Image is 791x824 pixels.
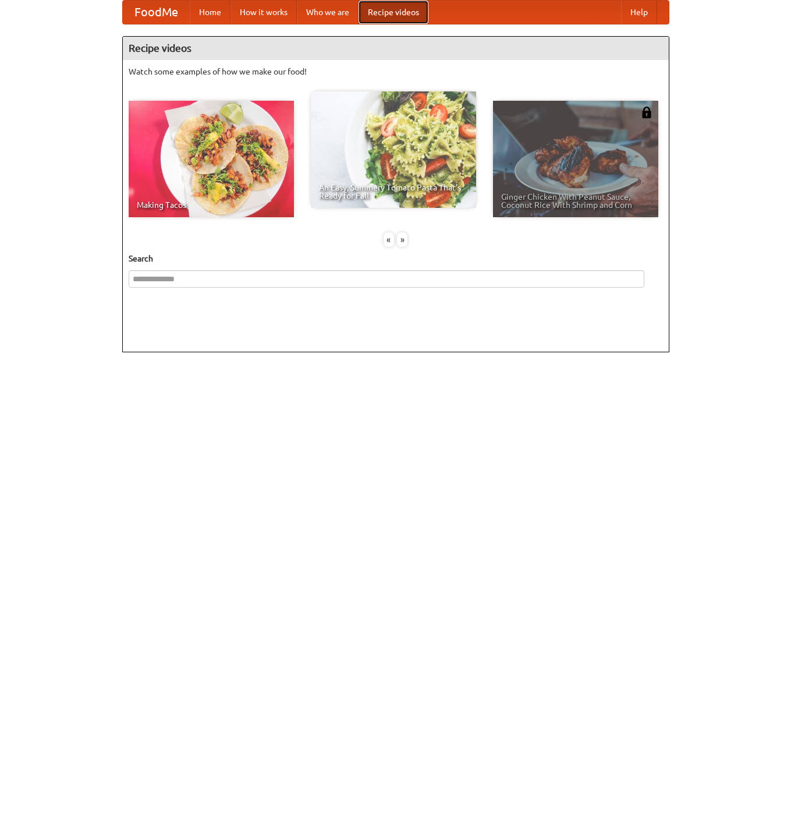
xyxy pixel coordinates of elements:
a: An Easy, Summery Tomato Pasta That's Ready for Fall [311,91,476,208]
a: How it works [230,1,297,24]
span: Making Tacos [137,201,286,209]
a: Home [190,1,230,24]
img: 483408.png [641,107,652,118]
p: Watch some examples of how we make our food! [129,66,663,77]
span: An Easy, Summery Tomato Pasta That's Ready for Fall [319,183,468,200]
a: FoodMe [123,1,190,24]
a: Help [621,1,657,24]
div: « [384,232,394,247]
a: Recipe videos [359,1,428,24]
h4: Recipe videos [123,37,669,60]
h5: Search [129,253,663,264]
div: » [397,232,407,247]
a: Who we are [297,1,359,24]
a: Making Tacos [129,101,294,217]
